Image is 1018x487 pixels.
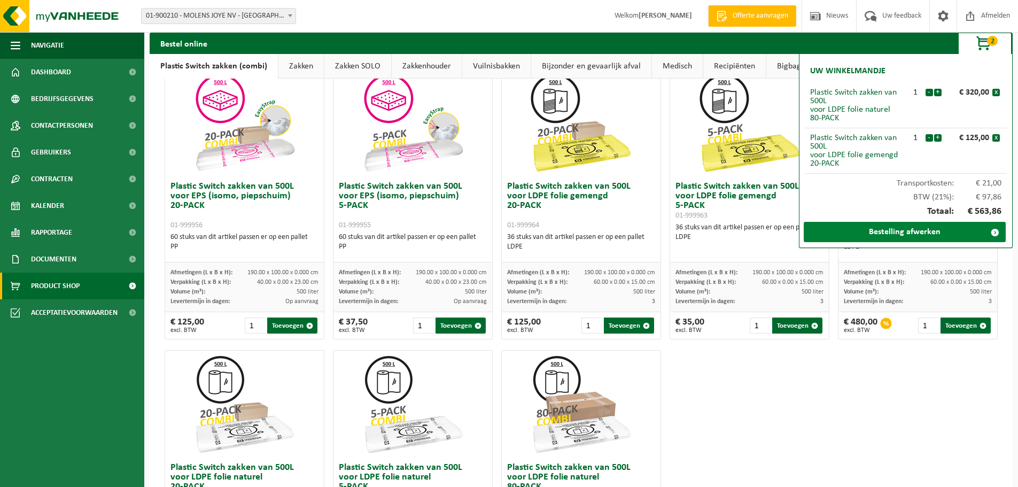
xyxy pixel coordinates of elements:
img: 01-999960 [360,351,467,458]
button: Toevoegen [941,318,991,334]
span: Afmetingen (L x B x H): [507,269,569,276]
span: 2 [987,36,998,46]
span: Volume (m³): [844,289,879,295]
button: x [992,89,1000,96]
div: € 37,50 [339,318,368,334]
a: Vuilnisbakken [462,54,531,79]
div: Transportkosten: [805,174,1007,188]
a: Zakkenhouder [392,54,462,79]
h2: Uw winkelmandje [805,59,891,83]
span: 190.00 x 100.00 x 0.000 cm [247,269,318,276]
button: + [934,89,942,96]
div: Totaal: [805,202,1007,222]
h3: Plastic Switch zakken van 500L voor EPS (isomo, piepschuim) 5-PACK [339,182,487,230]
span: 01-900210 - MOLENS JOYE NV - ROESELARE [141,8,296,24]
span: Afmetingen (L x B x H): [339,269,401,276]
span: Offerte aanvragen [730,11,791,21]
div: 1 [906,134,925,142]
span: 190.00 x 100.00 x 0.000 cm [584,269,655,276]
div: € 125,00 [944,134,992,142]
span: Levertermijn in dagen: [170,298,230,305]
span: Volume (m³): [507,289,542,295]
span: Afmetingen (L x B x H): [844,269,906,276]
span: 190.00 x 100.00 x 0.000 cm [921,269,992,276]
div: LDPE [675,233,823,242]
span: Documenten [31,246,76,273]
img: 01-999964 [528,69,635,176]
span: 3 [989,298,992,305]
span: Op aanvraag [454,298,487,305]
span: 3 [820,298,823,305]
span: Acceptatievoorwaarden [31,299,118,326]
span: 01-999955 [339,221,371,229]
img: 01-999963 [696,69,803,176]
span: 500 liter [633,289,655,295]
span: Op aanvraag [285,298,318,305]
span: 40.00 x 0.00 x 23.00 cm [425,279,487,285]
div: 60 stuks van dit artikel passen er op een pallet [339,233,487,252]
div: 36 stuks van dit artikel passen er op een pallet [507,233,655,252]
div: 36 stuks van dit artikel passen er op een pallet [675,223,823,242]
a: Bijzonder en gevaarlijk afval [531,54,651,79]
span: 190.00 x 100.00 x 0.000 cm [752,269,823,276]
span: Levertermijn in dagen: [675,298,735,305]
input: 1 [413,318,435,334]
span: excl. BTW [844,327,877,334]
div: PP [170,242,318,252]
span: 60.00 x 0.00 x 15.00 cm [930,279,992,285]
span: Volume (m³): [339,289,374,295]
span: 500 liter [970,289,992,295]
span: 01-999964 [507,221,539,229]
span: Verpakking (L x B x H): [507,279,568,285]
div: BTW (21%): [805,188,1007,202]
button: Toevoegen [604,318,654,334]
span: 500 liter [802,289,823,295]
span: Contactpersonen [31,112,93,139]
div: LDPE [507,242,655,252]
h3: Plastic Switch zakken van 500L voor LDPE folie gemengd 20-PACK [507,182,655,230]
a: Plastic Switch zakken (combi) [150,54,278,79]
div: € 125,00 [170,318,204,334]
span: Volume (m³): [170,289,205,295]
div: 1 [906,88,925,97]
a: Offerte aanvragen [708,5,796,27]
button: Toevoegen [772,318,822,334]
span: 190.00 x 100.00 x 0.000 cm [416,269,487,276]
a: Zakken [278,54,324,79]
button: - [926,89,933,96]
div: € 320,00 [944,88,992,97]
span: Levertermijn in dagen: [507,298,566,305]
img: 01-999955 [360,69,467,176]
a: Bestelling afwerken [804,222,1006,242]
h2: Bestel online [150,33,218,53]
input: 1 [581,318,603,334]
span: Verpakking (L x B x H): [844,279,904,285]
input: 1 [245,318,267,334]
span: Levertermijn in dagen: [339,298,398,305]
span: 60.00 x 0.00 x 15.00 cm [594,279,655,285]
span: Verpakking (L x B x H): [339,279,399,285]
h3: Plastic Switch zakken van 500L voor EPS (isomo, piepschuim) 20-PACK [170,182,318,230]
strong: [PERSON_NAME] [639,12,692,20]
div: PP [339,242,487,252]
span: excl. BTW [339,327,368,334]
span: Navigatie [31,32,64,59]
a: Recipiënten [703,54,766,79]
span: € 97,86 [954,193,1002,202]
input: 1 [918,318,940,334]
button: x [992,134,1000,142]
span: Kalender [31,192,64,219]
span: Contracten [31,166,73,192]
span: Gebruikers [31,139,71,166]
span: 500 liter [297,289,318,295]
span: 01-900210 - MOLENS JOYE NV - ROESELARE [142,9,296,24]
span: 01-999956 [170,221,203,229]
a: Bigbags [766,54,815,79]
span: Rapportage [31,219,72,246]
h3: Plastic Switch zakken van 500L voor LDPE folie gemengd 5-PACK [675,182,823,220]
div: Plastic Switch zakken van 500L voor LDPE folie gemengd 20-PACK [810,134,906,168]
span: excl. BTW [507,327,541,334]
span: Afmetingen (L x B x H): [170,269,232,276]
div: Plastic Switch zakken van 500L voor LDPE folie naturel 80-PACK [810,88,906,122]
span: Verpakking (L x B x H): [675,279,736,285]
